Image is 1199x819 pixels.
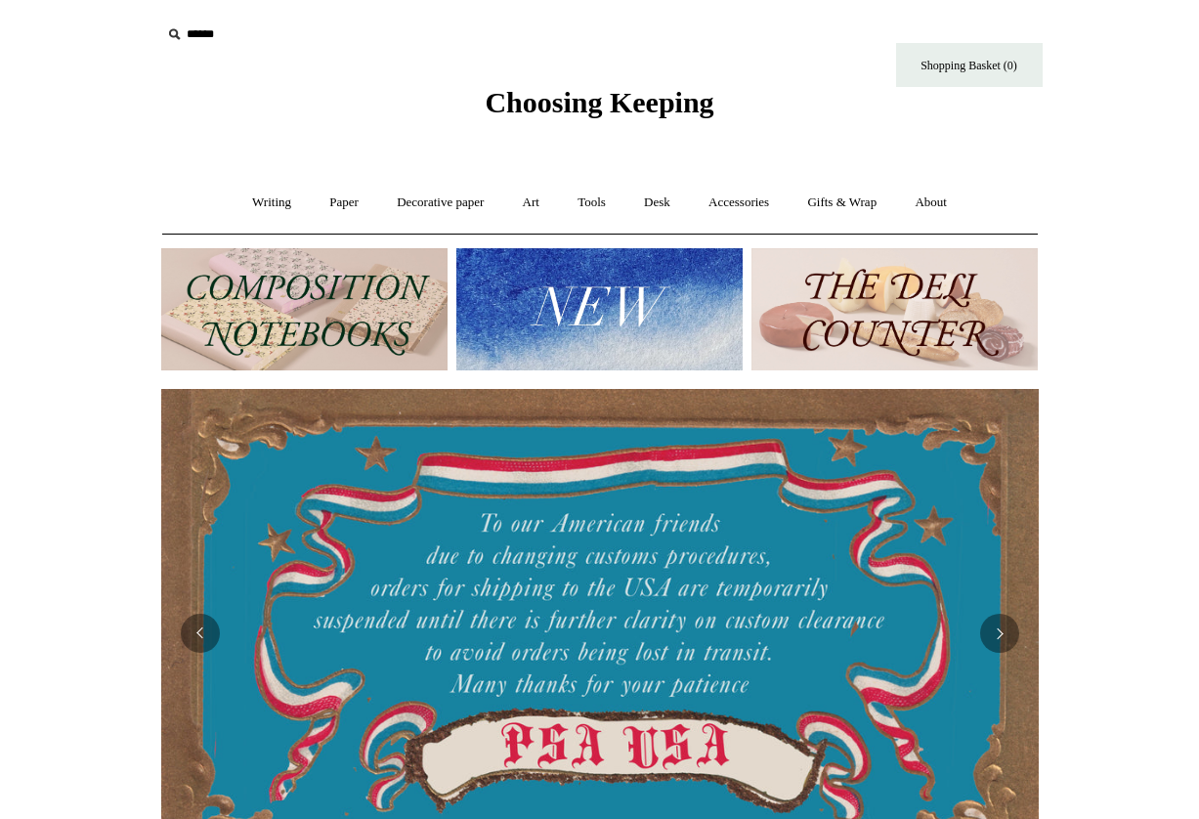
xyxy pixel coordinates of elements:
a: Choosing Keeping [485,102,713,115]
img: The Deli Counter [751,248,1038,370]
a: Shopping Basket (0) [896,43,1043,87]
img: New.jpg__PID:f73bdf93-380a-4a35-bcfe-7823039498e1 [456,248,743,370]
button: Next [980,614,1019,653]
a: Writing [235,177,309,229]
a: Art [505,177,557,229]
a: Gifts & Wrap [790,177,894,229]
span: Choosing Keeping [485,86,713,118]
a: Decorative paper [379,177,501,229]
a: Paper [312,177,376,229]
img: 202302 Composition ledgers.jpg__PID:69722ee6-fa44-49dd-a067-31375e5d54ec [161,248,448,370]
button: Previous [181,614,220,653]
a: Accessories [691,177,787,229]
a: Desk [626,177,688,229]
a: About [897,177,964,229]
a: Tools [560,177,623,229]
